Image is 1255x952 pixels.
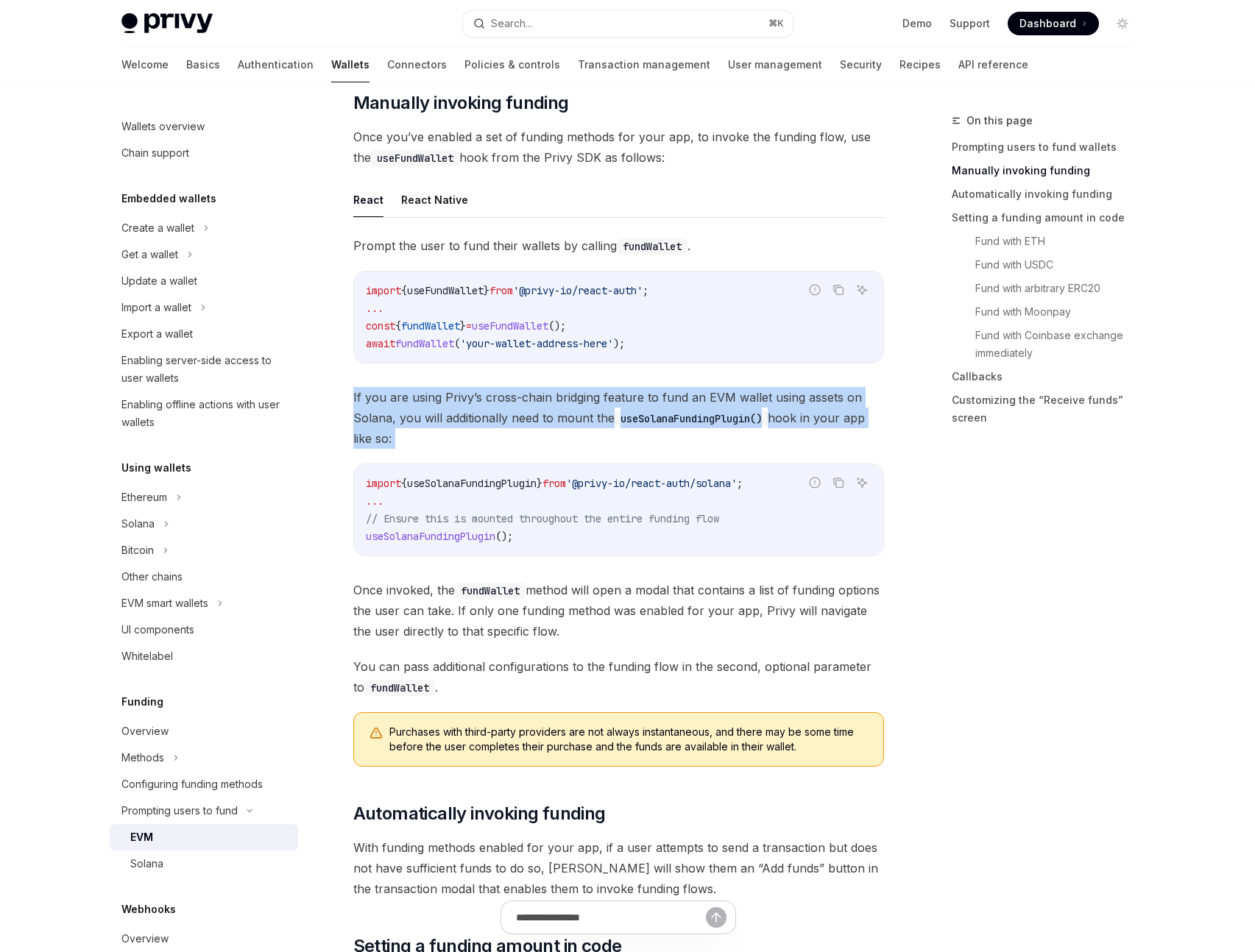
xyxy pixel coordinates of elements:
[617,238,687,255] code: fundWallet
[121,190,216,207] h5: Embedded wallets
[454,337,460,350] span: (
[952,277,1146,300] a: Fund with arbitrary ERC20
[110,347,298,391] a: Enabling server-side access to user wallets
[952,300,1146,324] a: Fund with Moonpay
[130,828,153,846] div: EVM
[121,930,169,948] div: Overview
[110,391,298,436] a: Enabling offline actions with user wallets
[353,235,884,256] span: Prompt the user to fund their wallets by calling .
[121,459,191,477] h5: Using wallets
[353,387,884,449] span: If you are using Privy’s cross-chain bridging feature to fund an EVM wallet using assets on Solan...
[121,47,169,82] a: Welcome
[484,284,489,297] span: }
[121,749,164,767] div: Methods
[121,246,178,263] div: Get a wallet
[1008,12,1099,35] a: Dashboard
[495,530,513,543] span: ();
[110,564,298,590] a: Other chains
[353,580,884,642] span: Once invoked, the method will open a modal that contains a list of funding options the user can t...
[366,494,383,508] span: ...
[615,411,768,427] code: useSolanaFundingPlugin()
[952,365,1146,388] a: Callbacks
[516,901,706,934] input: Ask a question...
[643,284,648,297] span: ;
[121,118,205,135] div: Wallets overview
[353,182,383,217] button: React
[401,284,407,297] span: {
[110,590,298,617] button: EVM smart wallets
[121,272,197,290] div: Update a wallet
[121,219,194,237] div: Create a wallet
[121,396,289,431] div: Enabling offline actions with user wallets
[805,473,824,492] button: Report incorrect code
[1111,12,1134,35] button: Toggle dark mode
[466,319,472,333] span: =
[389,725,869,754] span: Purchases with third-party providers are not always instantaneous, and there may be some time bef...
[728,47,822,82] a: User management
[110,484,298,511] button: Ethereum
[464,47,560,82] a: Policies & controls
[952,388,1146,430] a: Customizing the “Receive funds” screen
[353,127,884,168] span: Once you’ve enabled a set of funding methods for your app, to invoke the funding flow, use the ho...
[121,352,289,387] div: Enabling server-side access to user wallets
[121,515,155,533] div: Solana
[613,337,625,350] span: );
[952,230,1146,253] a: Fund with ETH
[366,512,719,525] span: // Ensure this is mounted throughout the entire funding flow
[966,112,1033,129] span: On this page
[952,182,1146,206] a: Automatically invoking funding
[369,726,383,741] svg: Warning
[110,537,298,564] button: Bitcoin
[460,337,613,350] span: 'your-wallet-address-here'
[366,477,401,490] span: import
[768,18,784,29] span: ⌘ K
[110,321,298,347] a: Export a wallet
[902,16,932,31] a: Demo
[121,693,163,711] h5: Funding
[852,473,872,492] button: Ask AI
[952,324,1146,365] a: Fund with Coinbase exchange immediately
[121,325,193,343] div: Export a wallet
[353,656,884,697] span: You can pass additional configurations to the funding flow in the second, optional parameter to .
[121,901,176,918] h5: Webhooks
[366,284,401,297] span: import
[829,280,848,299] button: Copy the contents from the code block
[110,824,298,850] a: EVM
[186,47,220,82] a: Basics
[110,718,298,745] a: Overview
[542,477,566,490] span: from
[331,47,370,82] a: Wallets
[110,745,298,771] button: Methods
[952,253,1146,277] a: Fund with USDC
[401,477,407,490] span: {
[852,280,872,299] button: Ask AI
[395,337,454,350] span: fundWallet
[121,647,173,665] div: Whitelabel
[371,150,459,166] code: useFundWallet
[110,113,298,140] a: Wallets overview
[130,855,163,873] div: Solana
[110,617,298,643] a: UI components
[353,837,884,899] span: With funding methods enabled for your app, if a user attempts to send a transaction but does not ...
[952,135,1146,159] a: Prompting users to fund wallets
[121,13,213,34] img: light logo
[706,907,727,928] button: Send message
[455,583,526,599] code: fundWallet
[463,10,793,37] button: Search...⌘K
[110,511,298,537] button: Solana
[952,206,1146,230] a: Setting a funding amount in code
[395,319,401,333] span: {
[840,47,882,82] a: Security
[1019,16,1076,31] span: Dashboard
[578,47,710,82] a: Transaction management
[110,926,298,952] a: Overview
[121,621,194,639] div: UI components
[121,489,167,506] div: Ethereum
[110,215,298,241] button: Create a wallet
[366,319,395,333] span: const
[950,16,990,31] a: Support
[121,541,154,559] div: Bitcoin
[110,798,298,824] button: Prompting users to fund
[110,643,298,669] a: Whitelabel
[121,722,169,740] div: Overview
